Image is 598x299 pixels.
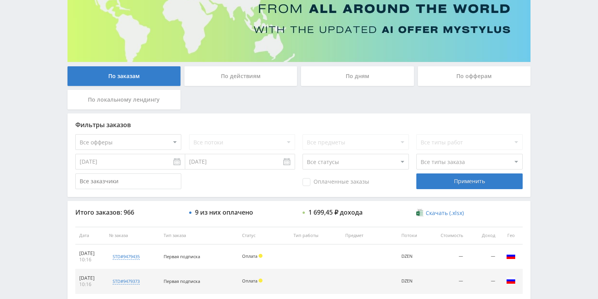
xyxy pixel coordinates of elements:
[164,278,200,284] span: Первая подписка
[401,279,424,284] div: DZEN
[164,253,200,259] span: Первая подписка
[75,121,523,128] div: Фильтры заказов
[467,244,499,269] td: —
[79,250,101,257] div: [DATE]
[401,254,424,259] div: DZEN
[259,279,263,283] span: Холд
[341,227,397,244] th: Предмет
[428,269,467,294] td: —
[290,227,341,244] th: Тип работы
[397,227,428,244] th: Потоки
[67,66,180,86] div: По заказам
[506,276,516,285] img: rus.png
[467,227,499,244] th: Доход
[242,278,257,284] span: Оплата
[418,66,531,86] div: По офферам
[75,173,181,189] input: Все заказчики
[242,253,257,259] span: Оплата
[428,244,467,269] td: —
[238,227,290,244] th: Статус
[184,66,297,86] div: По действиям
[308,209,363,216] div: 1 699,45 ₽ дохода
[79,257,101,263] div: 10:16
[259,254,263,258] span: Холд
[75,227,105,244] th: Дата
[416,209,423,217] img: xlsx
[303,178,369,186] span: Оплаченные заказы
[67,90,180,109] div: По локальному лендингу
[160,227,238,244] th: Тип заказа
[506,251,516,261] img: rus.png
[301,66,414,86] div: По дням
[416,209,463,217] a: Скачать (.xlsx)
[113,253,140,260] div: std#9479435
[79,275,101,281] div: [DATE]
[113,278,140,284] div: std#9479373
[79,281,101,288] div: 10:16
[105,227,160,244] th: № заказа
[75,209,181,216] div: Итого заказов: 966
[416,173,522,189] div: Применить
[499,227,523,244] th: Гео
[428,227,467,244] th: Стоимость
[195,209,253,216] div: 9 из них оплачено
[426,210,464,216] span: Скачать (.xlsx)
[467,269,499,294] td: —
